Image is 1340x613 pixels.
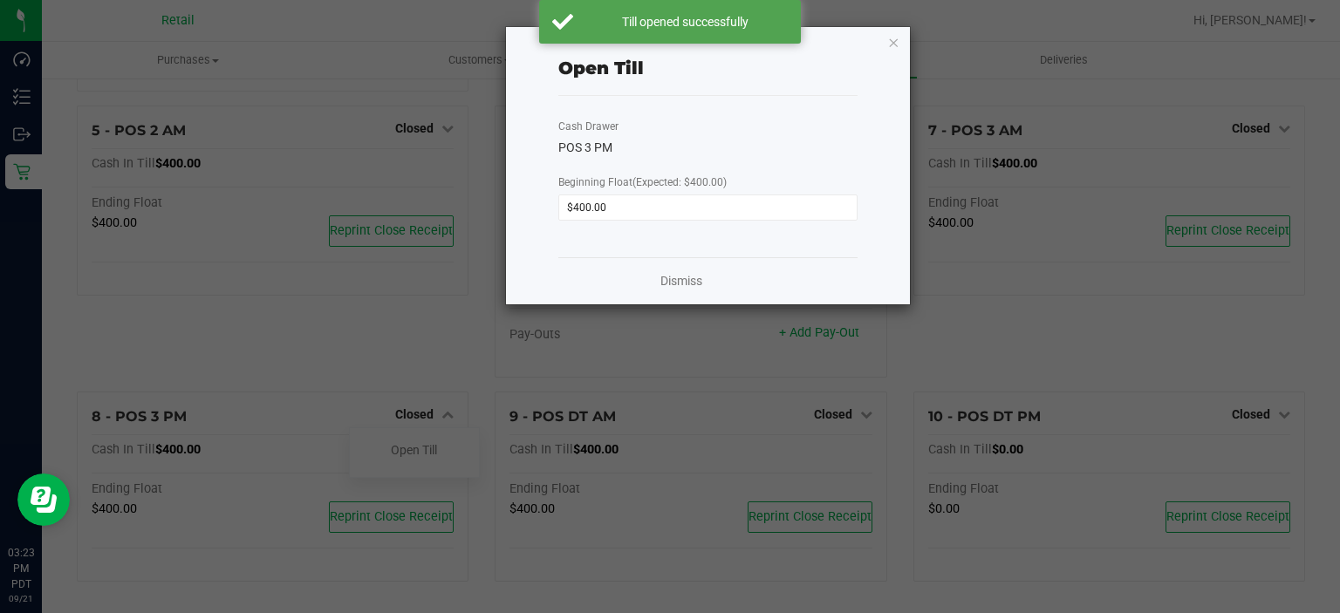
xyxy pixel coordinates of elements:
[660,272,702,290] a: Dismiss
[558,139,858,157] div: POS 3 PM
[558,176,727,188] span: Beginning Float
[17,473,70,526] iframe: Resource center
[558,55,644,81] div: Open Till
[583,13,788,31] div: Till opened successfully
[558,119,619,134] label: Cash Drawer
[632,176,727,188] span: (Expected: $400.00)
